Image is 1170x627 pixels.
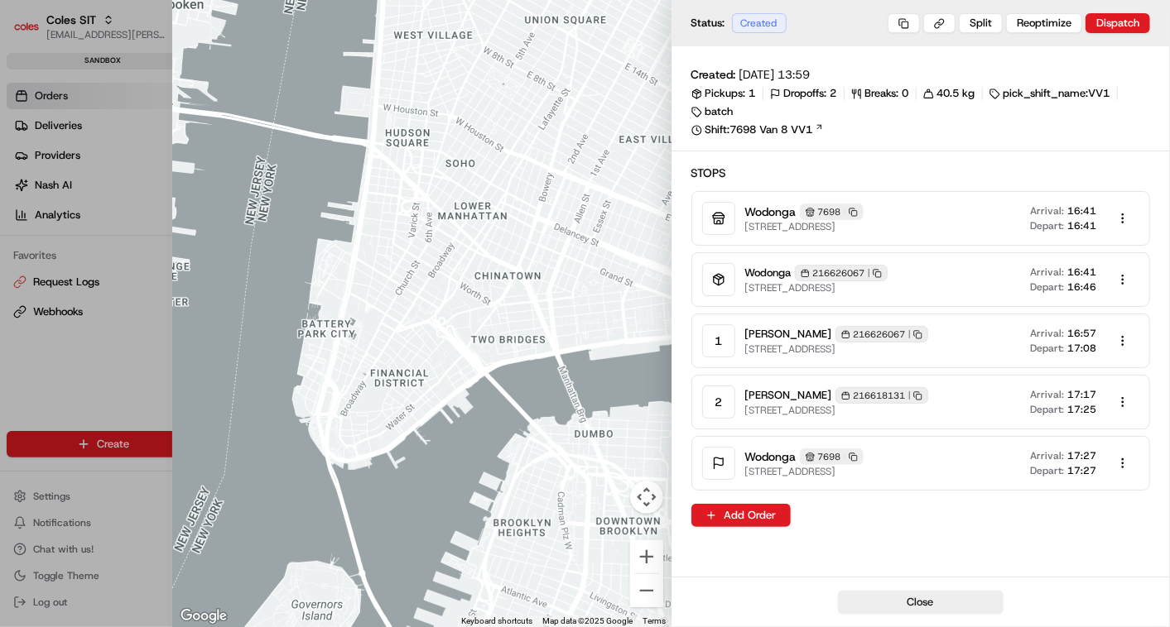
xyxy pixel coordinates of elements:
span: Dropoffs: [784,86,827,101]
button: Start new chat [282,162,301,182]
span: 17:17 [1067,388,1096,401]
span: 17:27 [1067,449,1096,462]
span: Pickups: [705,86,746,101]
span: 2 [831,86,837,101]
span: [DATE] 13:59 [739,66,811,83]
span: [PERSON_NAME] [745,327,832,342]
div: pick_shift_name:VV1 [989,86,1110,101]
span: [STREET_ADDRESS] [745,281,888,294]
span: Depart: [1030,403,1064,416]
button: Split [959,13,1003,33]
div: 216626067 [835,326,928,342]
span: [PERSON_NAME] [745,388,832,403]
div: We're available if you need us! [56,174,209,187]
span: Wodonga [745,203,797,220]
span: Arrival: [1030,266,1064,279]
span: API Documentation [156,239,266,256]
div: 7698 [800,448,864,465]
span: Arrival: [1030,449,1064,462]
span: 0 [903,86,909,101]
img: Google [176,605,231,627]
span: 17:08 [1067,342,1096,355]
span: Knowledge Base [33,239,127,256]
div: 7698 [800,203,864,220]
span: [STREET_ADDRESS] [745,404,928,417]
span: Created: [691,66,736,83]
span: 40.5 kg [937,86,975,101]
input: Clear [43,106,273,123]
span: Depart: [1030,219,1064,232]
div: 💻 [140,241,153,254]
span: 16:41 [1067,266,1096,279]
span: [STREET_ADDRESS] [745,465,864,478]
button: Zoom out [630,574,663,607]
span: Arrival: [1030,388,1064,401]
a: 💻API Documentation [133,232,272,262]
span: Depart: [1030,464,1064,477]
div: batch [691,104,734,119]
span: Breaks: [865,86,899,101]
div: 216626067 [795,265,888,281]
span: Map data ©2025 Google [543,616,633,625]
span: Arrival: [1030,204,1064,218]
span: 16:46 [1067,280,1096,294]
p: Welcome 👋 [17,65,301,92]
span: Wodonga [745,266,792,280]
span: 17:25 [1067,403,1096,416]
span: 1 [749,86,756,101]
a: Open this area in Google Maps (opens a new window) [176,605,231,627]
div: Created [732,13,787,33]
div: 1 [702,324,735,357]
span: 16:41 [1067,219,1096,232]
div: Start new chat [56,157,272,174]
span: [STREET_ADDRESS] [745,220,864,233]
div: 216618131 [835,387,928,404]
h2: Stops [691,165,1151,181]
span: Arrival: [1030,327,1064,340]
a: Powered byPylon [117,279,200,292]
button: Map camera controls [630,481,663,514]
span: 16:41 [1067,204,1096,218]
a: Terms [643,616,667,625]
div: Status: [691,13,792,33]
span: 17:27 [1067,464,1096,477]
span: 16:57 [1067,327,1096,340]
a: 📗Knowledge Base [10,232,133,262]
span: [STREET_ADDRESS] [745,342,928,356]
img: 1736555255976-a54dd68f-1ca7-489b-9aae-adbdc363a1c4 [17,157,46,187]
div: 2 [702,385,735,419]
button: Dispatch [1086,13,1150,33]
img: Nash [17,16,50,49]
span: Depart: [1030,342,1064,355]
span: Wodonga [745,448,797,465]
button: Zoom in [630,540,663,573]
button: Add Order [691,504,791,527]
span: Pylon [165,280,200,292]
button: Close [838,591,1004,614]
a: Shift:7698 Van 8 VV1 [691,122,1151,137]
span: Depart: [1030,280,1064,294]
button: Keyboard shortcuts [462,615,533,627]
button: Reoptimize [1006,13,1082,33]
div: 📗 [17,241,30,254]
